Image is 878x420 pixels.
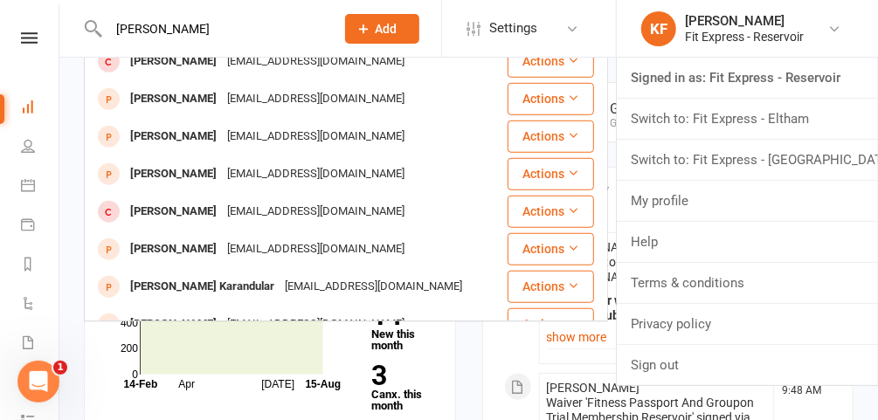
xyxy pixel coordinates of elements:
[125,162,222,187] div: [PERSON_NAME]
[222,199,410,224] div: [EMAIL_ADDRESS][DOMAIN_NAME]
[617,58,878,98] a: Signed in as: Fit Express - Reservoir
[617,99,878,139] a: Switch to: Fit Express - Eltham
[21,168,60,207] a: Calendar
[125,274,280,300] div: [PERSON_NAME] Karandular
[125,312,222,337] div: [PERSON_NAME]
[125,86,222,112] div: [PERSON_NAME]
[103,17,322,41] input: Search...
[547,325,767,349] a: show more
[508,120,594,152] button: Actions
[222,49,410,74] div: [EMAIL_ADDRESS][DOMAIN_NAME]
[222,237,410,262] div: [EMAIL_ADDRESS][DOMAIN_NAME]
[53,361,67,375] span: 1
[617,140,878,180] a: Switch to: Fit Express - [GEOGRAPHIC_DATA]
[617,181,878,221] a: My profile
[508,271,594,302] button: Actions
[685,29,804,45] div: Fit Express - Reservoir
[21,207,60,246] a: Payments
[21,89,60,128] a: Dashboard
[222,162,410,187] div: [EMAIL_ADDRESS][DOMAIN_NAME]
[21,246,60,286] a: Reports
[376,22,398,36] span: Add
[371,362,426,389] strong: 3
[125,237,222,262] div: [PERSON_NAME]
[222,124,410,149] div: [EMAIL_ADDRESS][DOMAIN_NAME]
[617,345,878,385] a: Sign out
[125,124,222,149] div: [PERSON_NAME]
[508,308,594,340] button: Actions
[610,117,804,129] div: Great for the front desk
[222,312,410,337] div: [EMAIL_ADDRESS][DOMAIN_NAME]
[17,361,59,403] iframe: Intercom live chat
[610,100,804,117] div: General attendance kiosk mode
[547,381,640,395] span: [PERSON_NAME]
[125,49,222,74] div: [PERSON_NAME]
[125,199,222,224] div: [PERSON_NAME]
[641,11,676,46] div: KF
[508,196,594,227] button: Actions
[222,86,410,112] div: [EMAIL_ADDRESS][DOMAIN_NAME]
[489,9,537,48] span: Settings
[617,304,878,344] a: Privacy policy
[280,274,467,300] div: [EMAIL_ADDRESS][DOMAIN_NAME]
[508,233,594,265] button: Actions
[21,128,60,168] a: People
[685,13,804,29] div: [PERSON_NAME]
[508,83,594,114] button: Actions
[508,45,594,77] button: Actions
[371,302,433,351] a: 14New this month
[617,222,878,262] a: Help
[617,263,878,303] a: Terms & conditions
[345,14,419,44] button: Add
[508,158,594,189] button: Actions
[371,362,433,411] a: 3Canx. this month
